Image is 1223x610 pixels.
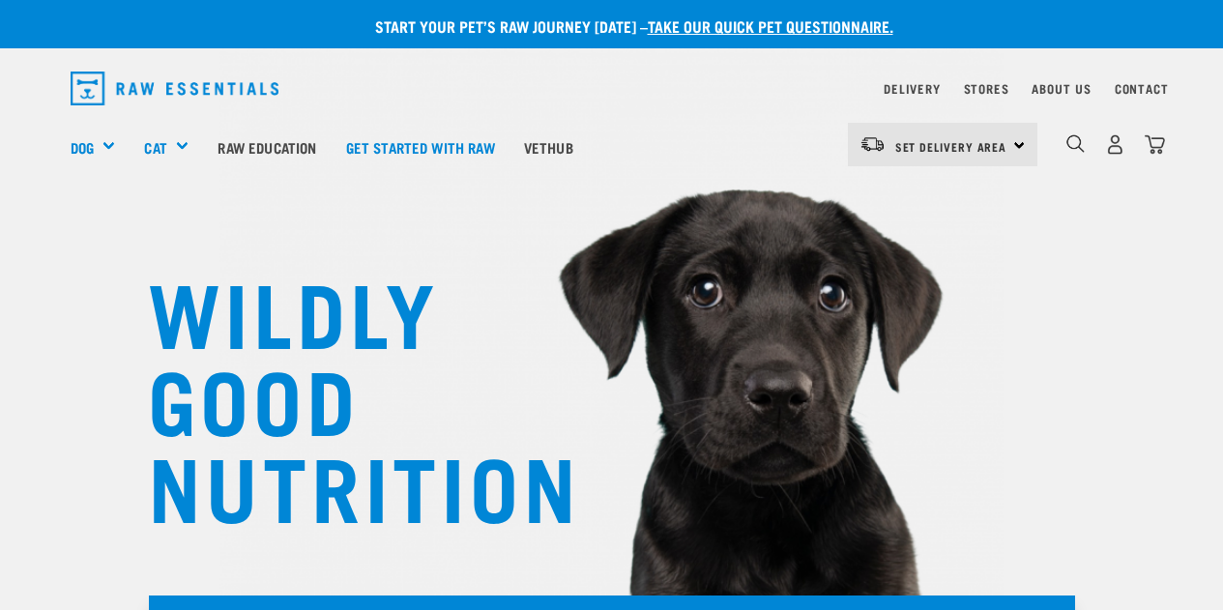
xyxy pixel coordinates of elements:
a: Raw Education [203,108,331,186]
nav: dropdown navigation [55,64,1169,113]
img: van-moving.png [859,135,886,153]
h1: WILDLY GOOD NUTRITION [148,266,535,527]
a: Stores [964,85,1009,92]
a: Contact [1115,85,1169,92]
a: About Us [1032,85,1091,92]
a: Cat [144,136,166,159]
img: home-icon@2x.png [1145,134,1165,155]
img: home-icon-1@2x.png [1066,134,1085,153]
a: take our quick pet questionnaire. [648,21,893,30]
span: Set Delivery Area [895,143,1007,150]
a: Dog [71,136,94,159]
img: Raw Essentials Logo [71,72,279,105]
a: Vethub [510,108,588,186]
a: Delivery [884,85,940,92]
img: user.png [1105,134,1125,155]
a: Get started with Raw [332,108,510,186]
